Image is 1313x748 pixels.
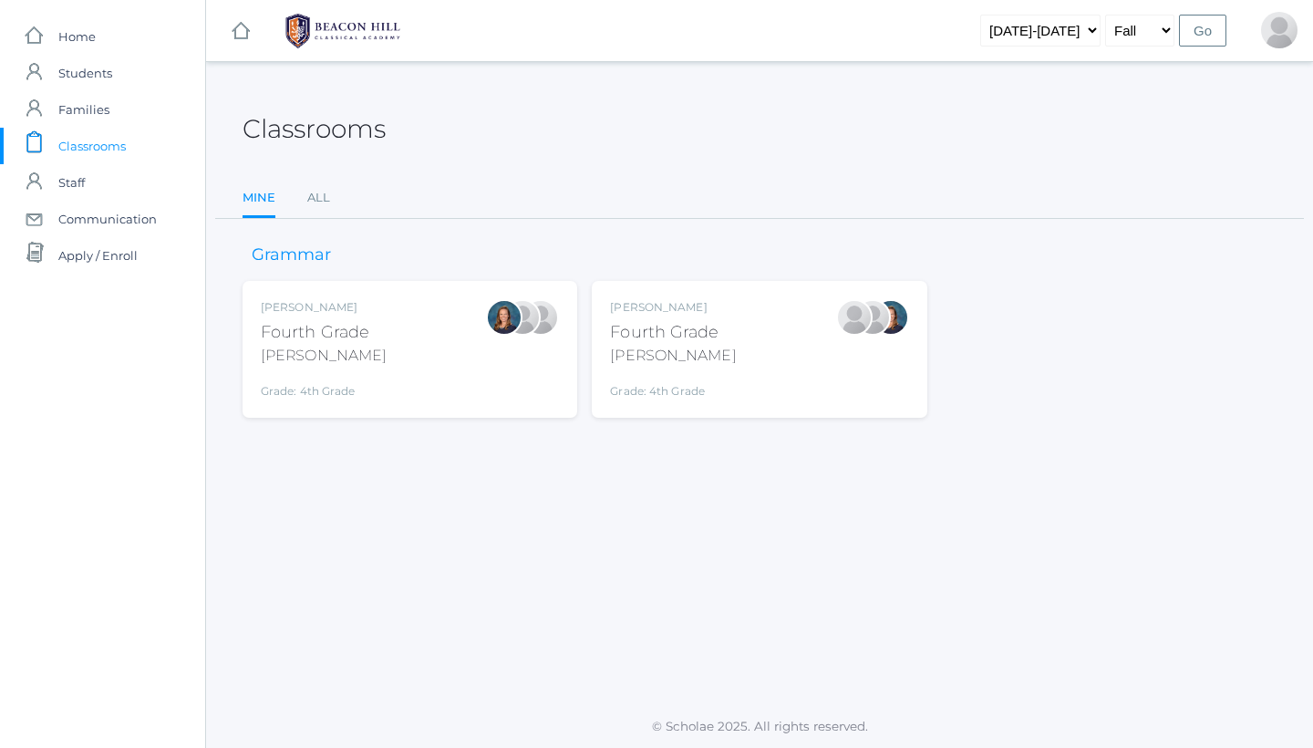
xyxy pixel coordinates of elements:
[1179,15,1226,47] input: Go
[1261,12,1297,48] div: Lydia Chaffin
[307,180,330,216] a: All
[486,299,522,336] div: Ellie Bradley
[58,237,138,274] span: Apply / Enroll
[58,18,96,55] span: Home
[261,345,387,367] div: [PERSON_NAME]
[261,320,387,345] div: Fourth Grade
[243,180,275,219] a: Mine
[274,8,411,54] img: BHCALogos-05-308ed15e86a5a0abce9b8dd61676a3503ac9727e845dece92d48e8588c001991.png
[261,299,387,316] div: [PERSON_NAME]
[854,299,891,336] div: Heather Porter
[58,55,112,91] span: Students
[243,115,386,143] h2: Classrooms
[836,299,873,336] div: Lydia Chaffin
[58,91,109,128] span: Families
[261,374,387,400] div: Grade: 4th Grade
[504,299,541,336] div: Lydia Chaffin
[206,717,1313,735] p: © Scholae 2025. All rights reserved.
[243,246,340,265] h3: Grammar
[522,299,559,336] div: Heather Porter
[58,164,85,201] span: Staff
[610,320,736,345] div: Fourth Grade
[610,345,736,367] div: [PERSON_NAME]
[58,128,126,164] span: Classrooms
[610,374,736,400] div: Grade: 4th Grade
[873,299,909,336] div: Ellie Bradley
[58,201,157,237] span: Communication
[610,299,736,316] div: [PERSON_NAME]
